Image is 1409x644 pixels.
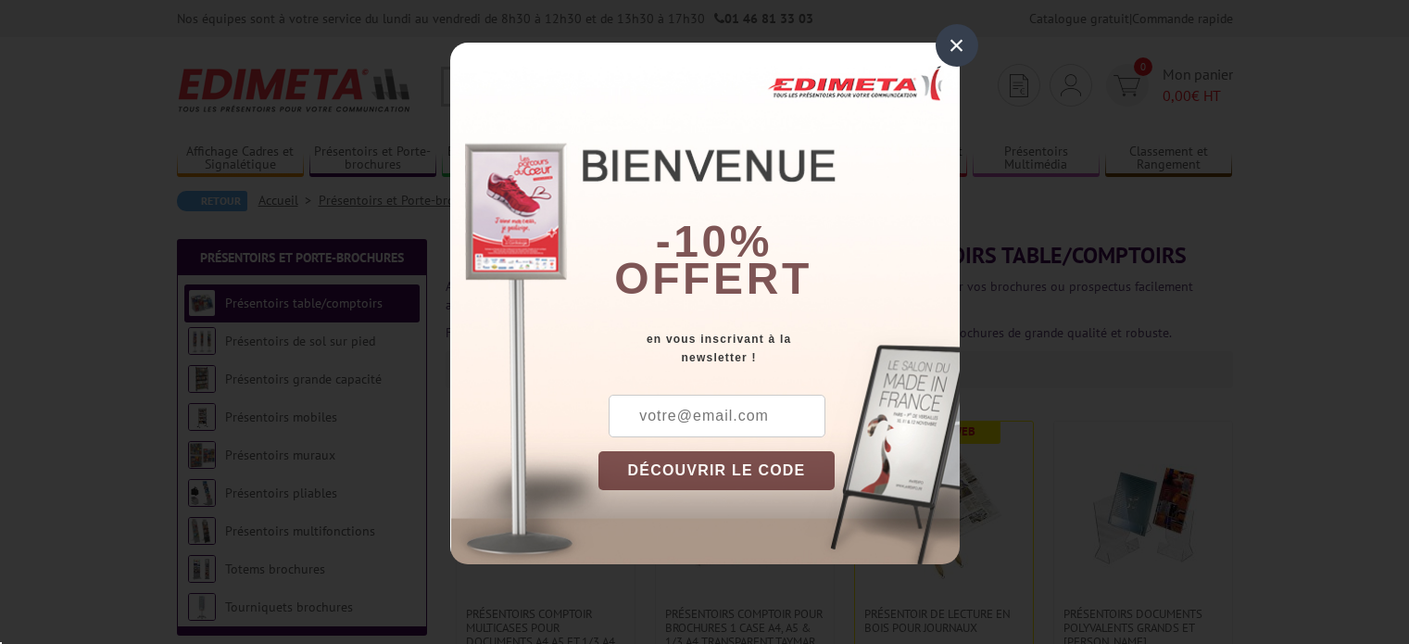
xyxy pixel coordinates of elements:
div: × [936,24,978,67]
input: votre@email.com [609,395,825,437]
button: DÉCOUVRIR LE CODE [598,451,836,490]
b: -10% [656,217,773,266]
font: offert [614,254,812,303]
div: en vous inscrivant à la newsletter ! [598,330,960,367]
